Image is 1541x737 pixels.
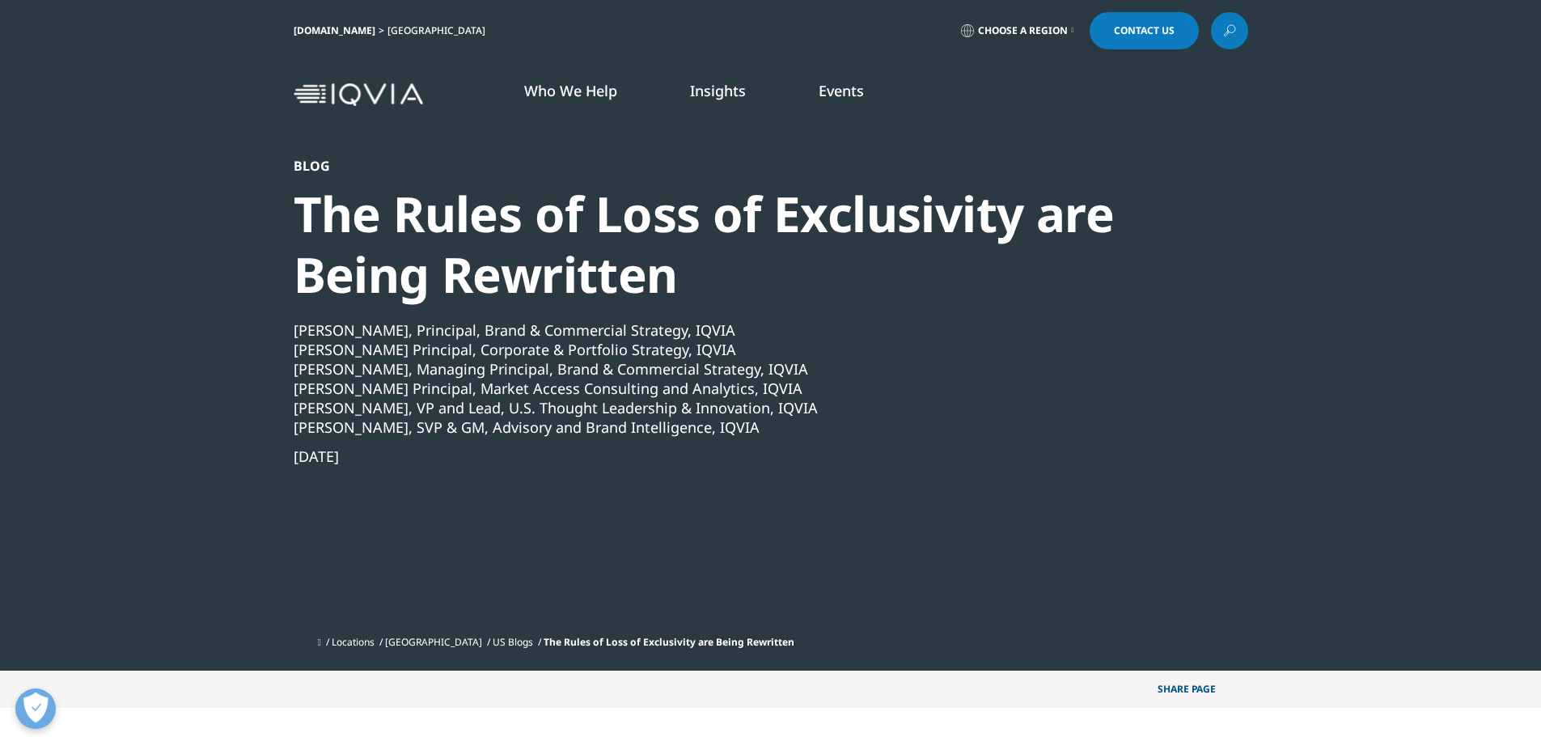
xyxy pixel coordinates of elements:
[294,158,1161,174] div: Blog
[294,359,1161,379] div: [PERSON_NAME], Managing Principal, Brand & Commercial Strategy, IQVIA
[294,398,1161,417] div: [PERSON_NAME], VP and Lead, U.S. Thought Leadership & Innovation, IQVIA
[294,83,423,107] img: IQVIA Healthcare Information Technology and Pharma Clinical Research Company
[430,57,1248,133] nav: Primary
[819,81,864,100] a: Events
[1090,12,1199,49] a: Contact Us
[294,379,1161,398] div: [PERSON_NAME] Principal, Market Access Consulting and Analytics, IQVIA
[294,447,1161,466] div: [DATE]
[524,81,617,100] a: Who We Help
[332,635,375,649] a: Locations
[978,24,1068,37] span: Choose a Region
[544,635,794,649] span: The Rules of Loss of Exclusivity are Being Rewritten
[1114,26,1175,36] span: Contact Us
[690,81,746,100] a: Insights
[294,184,1161,305] div: The Rules of Loss of Exclusivity are Being Rewritten
[493,635,533,649] a: US Blogs
[294,340,1161,359] div: [PERSON_NAME] Principal, Corporate & Portfolio Strategy, IQVIA
[294,320,1161,340] div: [PERSON_NAME], Principal, Brand & Commercial Strategy, IQVIA
[294,417,1161,437] div: [PERSON_NAME], SVP & GM, Advisory and Brand Intelligence, IQVIA
[1145,671,1248,708] button: Share PAGEShare PAGE
[15,688,56,729] button: 개방형 기본 설정
[1145,671,1248,708] p: Share PAGE
[385,635,482,649] a: [GEOGRAPHIC_DATA]
[387,24,492,37] div: [GEOGRAPHIC_DATA]
[294,23,375,37] a: [DOMAIN_NAME]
